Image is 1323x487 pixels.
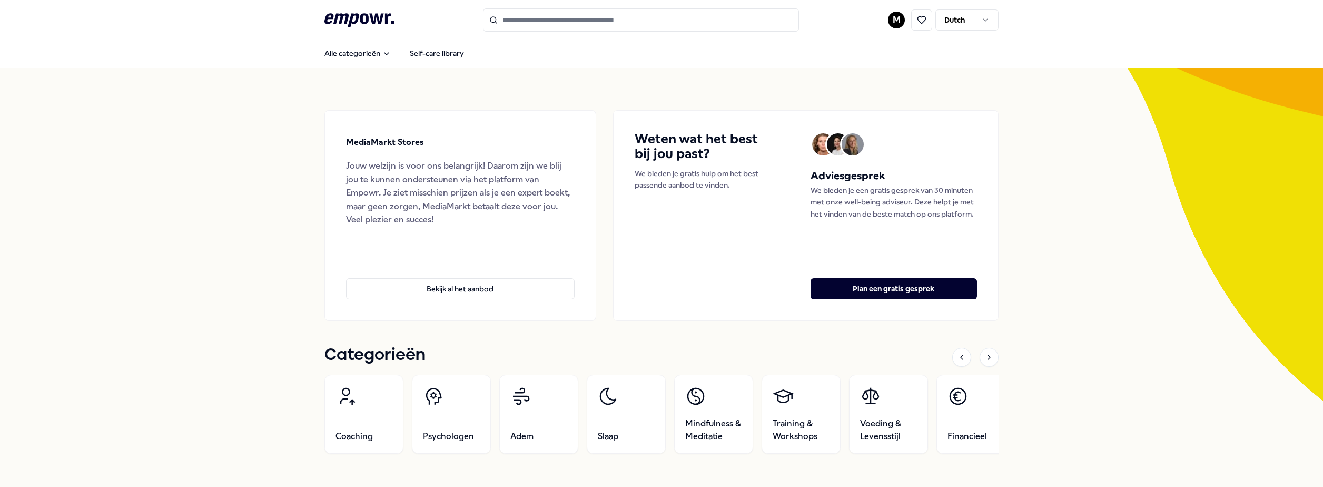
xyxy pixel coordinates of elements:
[499,375,578,454] a: Adem
[811,168,977,184] h5: Adviesgesprek
[860,417,917,443] span: Voeding & Levensstijl
[849,375,928,454] a: Voeding & Levensstijl
[888,12,905,28] button: M
[773,417,830,443] span: Training & Workshops
[674,375,753,454] a: Mindfulness & Meditatie
[842,133,864,155] img: Avatar
[812,133,834,155] img: Avatar
[811,278,977,299] button: Plan een gratis gesprek
[423,430,474,443] span: Psychologen
[598,430,618,443] span: Slaap
[412,375,491,454] a: Psychologen
[762,375,841,454] a: Training & Workshops
[635,132,768,161] h4: Weten wat het best bij jou past?
[346,159,575,227] div: Jouw welzijn is voor ons belangrijk! Daarom zijn we blij jou te kunnen ondersteunen via het platf...
[936,375,1015,454] a: Financieel
[483,8,799,32] input: Search for products, categories or subcategories
[316,43,472,64] nav: Main
[335,430,373,443] span: Coaching
[346,261,575,299] a: Bekijk al het aanbod
[811,184,977,220] p: We bieden je een gratis gesprek van 30 minuten met onze well-being adviseur. Deze helpt je met he...
[635,168,768,191] p: We bieden je gratis hulp om het best passende aanbod te vinden.
[947,430,987,443] span: Financieel
[587,375,666,454] a: Slaap
[324,342,426,368] h1: Categorieën
[316,43,399,64] button: Alle categorieën
[401,43,472,64] a: Self-care library
[324,375,403,454] a: Coaching
[346,135,424,149] p: MediaMarkt Stores
[827,133,849,155] img: Avatar
[346,278,575,299] button: Bekijk al het aanbod
[510,430,534,443] span: Adem
[685,417,742,443] span: Mindfulness & Meditatie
